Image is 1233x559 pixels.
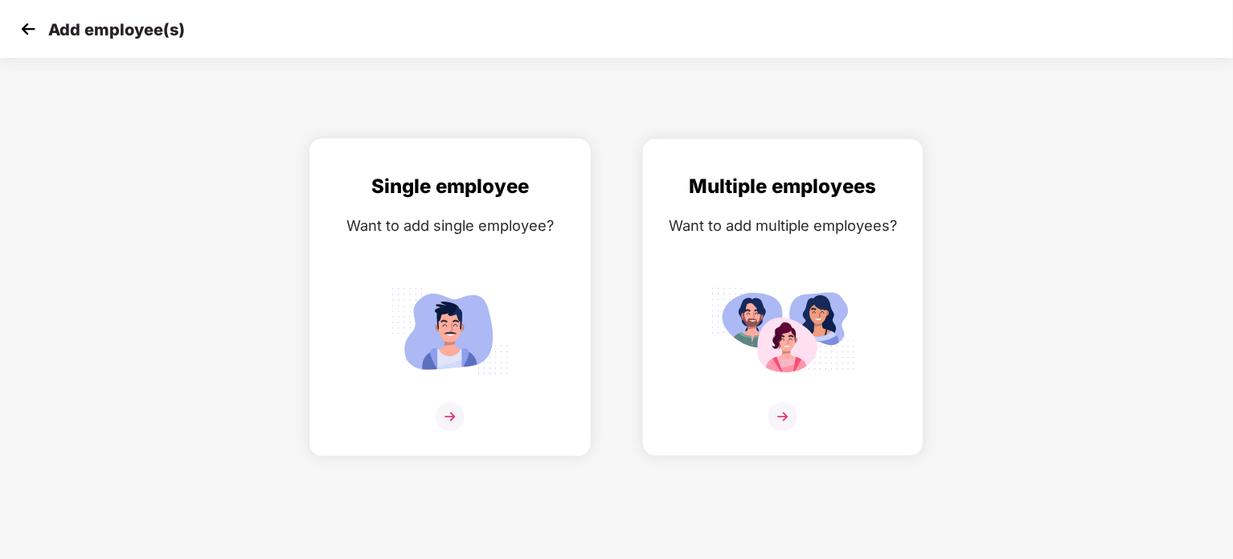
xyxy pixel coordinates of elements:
[659,171,907,202] div: Multiple employees
[48,20,185,39] p: Add employee(s)
[436,402,465,431] img: svg+xml;base64,PHN2ZyB4bWxucz0iaHR0cDovL3d3dy53My5vcmcvMjAwMC9zdmciIHdpZHRoPSIzNiIgaGVpZ2h0PSIzNi...
[16,17,40,41] img: svg+xml;base64,PHN2ZyB4bWxucz0iaHR0cDovL3d3dy53My5vcmcvMjAwMC9zdmciIHdpZHRoPSIzMCIgaGVpZ2h0PSIzMC...
[326,171,574,202] div: Single employee
[711,281,855,381] img: svg+xml;base64,PHN2ZyB4bWxucz0iaHR0cDovL3d3dy53My5vcmcvMjAwMC9zdmciIGlkPSJNdWx0aXBsZV9lbXBsb3llZS...
[326,214,574,237] div: Want to add single employee?
[768,402,797,431] img: svg+xml;base64,PHN2ZyB4bWxucz0iaHR0cDovL3d3dy53My5vcmcvMjAwMC9zdmciIHdpZHRoPSIzNiIgaGVpZ2h0PSIzNi...
[378,281,522,381] img: svg+xml;base64,PHN2ZyB4bWxucz0iaHR0cDovL3d3dy53My5vcmcvMjAwMC9zdmciIGlkPSJTaW5nbGVfZW1wbG95ZWUiIH...
[659,214,907,237] div: Want to add multiple employees?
